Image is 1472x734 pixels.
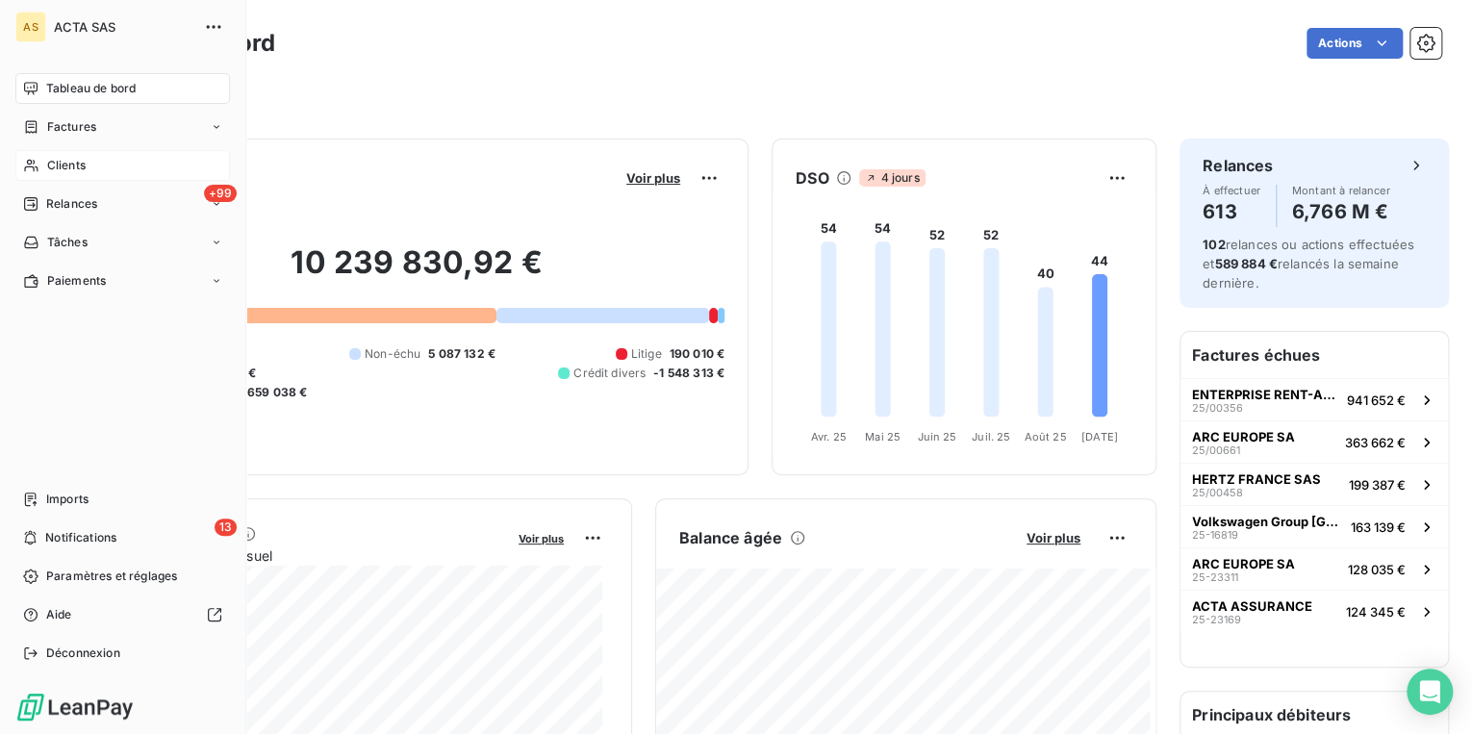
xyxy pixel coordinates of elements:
[46,645,120,662] span: Déconnexion
[1024,430,1066,443] tspan: Août 25
[573,365,646,382] span: Crédit divers
[1203,237,1414,291] span: relances ou actions effectuées et relancés la semaine dernière.
[1180,505,1448,547] button: Volkswagen Group [GEOGRAPHIC_DATA]25-16819163 139 €
[1407,669,1453,715] div: Open Intercom Messenger
[1192,529,1238,541] span: 25-16819
[428,345,495,363] span: 5 087 132 €
[47,272,106,290] span: Paiements
[1203,237,1225,252] span: 102
[670,345,724,363] span: 190 010 €
[109,243,724,301] h2: 10 239 830,92 €
[215,519,237,536] span: 13
[1292,185,1390,196] span: Montant à relancer
[47,157,86,174] span: Clients
[46,568,177,585] span: Paramètres et réglages
[1081,430,1118,443] tspan: [DATE]
[241,384,308,401] span: -659 038 €
[1192,429,1295,444] span: ARC EUROPE SA
[15,599,230,630] a: Aide
[1292,196,1390,227] h4: 6,766 M €
[15,12,46,42] div: AS
[54,19,192,35] span: ACTA SAS
[1180,463,1448,505] button: HERTZ FRANCE SAS25/00458199 387 €
[1351,519,1406,535] span: 163 139 €
[1192,514,1343,529] span: Volkswagen Group [GEOGRAPHIC_DATA]
[46,195,97,213] span: Relances
[1192,471,1321,487] span: HERTZ FRANCE SAS
[109,545,505,566] span: Chiffre d'affaires mensuel
[47,234,88,251] span: Tâches
[631,345,662,363] span: Litige
[1347,392,1406,408] span: 941 652 €
[1192,402,1243,414] span: 25/00356
[1203,185,1260,196] span: À effectuer
[1192,487,1243,498] span: 25/00458
[45,529,116,546] span: Notifications
[917,430,956,443] tspan: Juin 25
[621,169,686,187] button: Voir plus
[1180,420,1448,463] button: ARC EUROPE SA25/00661363 662 €
[859,169,925,187] span: 4 jours
[1180,332,1448,378] h6: Factures échues
[1348,562,1406,577] span: 128 035 €
[1203,196,1260,227] h4: 613
[46,491,89,508] span: Imports
[1192,614,1241,625] span: 25-23169
[796,166,828,190] h6: DSO
[204,185,237,202] span: +99
[1192,571,1238,583] span: 25-23311
[679,526,782,549] h6: Balance âgée
[1349,477,1406,493] span: 199 387 €
[865,430,901,443] tspan: Mai 25
[972,430,1010,443] tspan: Juil. 25
[519,532,564,545] span: Voir plus
[1180,378,1448,420] button: ENTERPRISE RENT-A-CAR - CITER SA25/00356941 652 €
[653,365,724,382] span: -1 548 313 €
[15,692,135,722] img: Logo LeanPay
[1307,28,1403,59] button: Actions
[1021,529,1086,546] button: Voir plus
[365,345,420,363] span: Non-échu
[1203,154,1273,177] h6: Relances
[1192,598,1312,614] span: ACTA ASSURANCE
[46,80,136,97] span: Tableau de bord
[1192,444,1240,456] span: 25/00661
[46,606,72,623] span: Aide
[1180,547,1448,590] button: ARC EUROPE SA25-23311128 035 €
[513,529,570,546] button: Voir plus
[1192,387,1339,402] span: ENTERPRISE RENT-A-CAR - CITER SA
[1346,604,1406,620] span: 124 345 €
[1180,590,1448,632] button: ACTA ASSURANCE25-23169124 345 €
[626,170,680,186] span: Voir plus
[1214,256,1277,271] span: 589 884 €
[1345,435,1406,450] span: 363 662 €
[1192,556,1295,571] span: ARC EUROPE SA
[47,118,96,136] span: Factures
[811,430,847,443] tspan: Avr. 25
[1027,530,1080,545] span: Voir plus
